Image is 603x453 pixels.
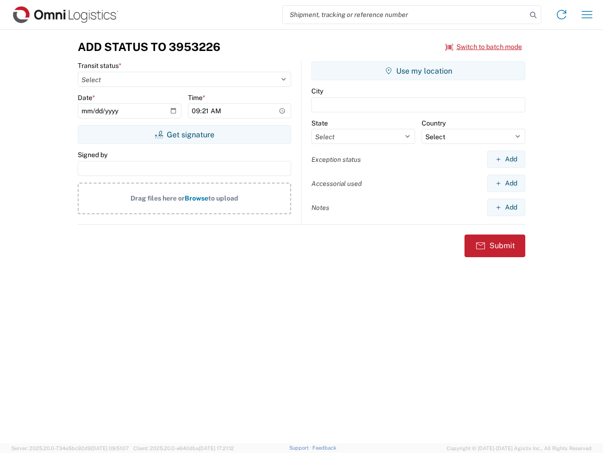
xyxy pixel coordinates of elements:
[78,61,122,70] label: Transit status
[311,155,361,164] label: Exception status
[445,39,522,55] button: Switch to batch mode
[78,93,95,102] label: Date
[208,194,238,202] span: to upload
[311,87,323,95] label: City
[133,445,234,451] span: Client: 2025.20.0-e640dba
[311,119,328,127] label: State
[422,119,446,127] label: Country
[185,194,208,202] span: Browse
[487,175,525,192] button: Add
[188,93,205,102] label: Time
[311,179,362,188] label: Accessorial used
[199,445,234,451] span: [DATE] 17:21:12
[91,445,129,451] span: [DATE] 09:51:07
[78,40,220,54] h3: Add Status to 3953226
[130,194,185,202] span: Drag files here or
[283,6,527,24] input: Shipment, tracking or reference number
[464,235,525,257] button: Submit
[487,151,525,168] button: Add
[11,445,129,451] span: Server: 2025.20.0-734e5bc92d9
[447,444,592,453] span: Copyright © [DATE]-[DATE] Agistix Inc., All Rights Reserved
[311,61,525,80] button: Use my location
[312,445,336,451] a: Feedback
[289,445,313,451] a: Support
[78,125,291,144] button: Get signature
[487,199,525,216] button: Add
[78,151,107,159] label: Signed by
[311,203,329,212] label: Notes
